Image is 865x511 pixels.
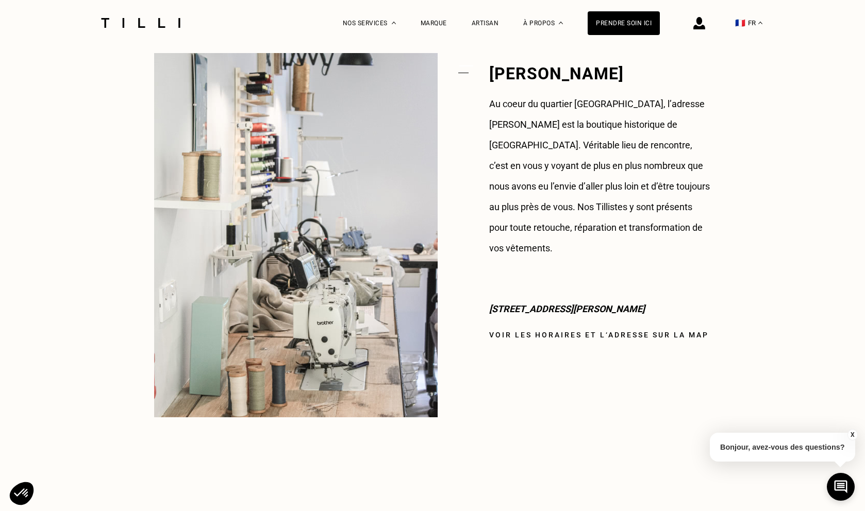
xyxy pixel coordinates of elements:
a: Voir les horaires et l‘adresse sur la map [489,331,709,339]
img: Logo du service de couturière Tilli [97,18,184,28]
img: menu déroulant [758,22,762,24]
button: X [847,429,857,440]
h2: [PERSON_NAME] [489,67,711,80]
span: 🇫🇷 [735,18,745,28]
a: Marque [421,20,447,27]
img: Menu déroulant [392,22,396,24]
p: Bonjour, avez-vous des questions? [710,433,855,462]
img: icône connexion [693,17,705,29]
p: Au coeur du quartier [GEOGRAPHIC_DATA], l’adresse [PERSON_NAME] est la boutique historique de [GE... [489,94,711,259]
a: Prendre soin ici [588,11,660,35]
p: [STREET_ADDRESS][PERSON_NAME] [489,299,711,319]
a: Artisan [472,20,499,27]
img: Menu déroulant à propos [559,22,563,24]
img: Boutique de retouche couture upcycling à Paris [154,53,438,417]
